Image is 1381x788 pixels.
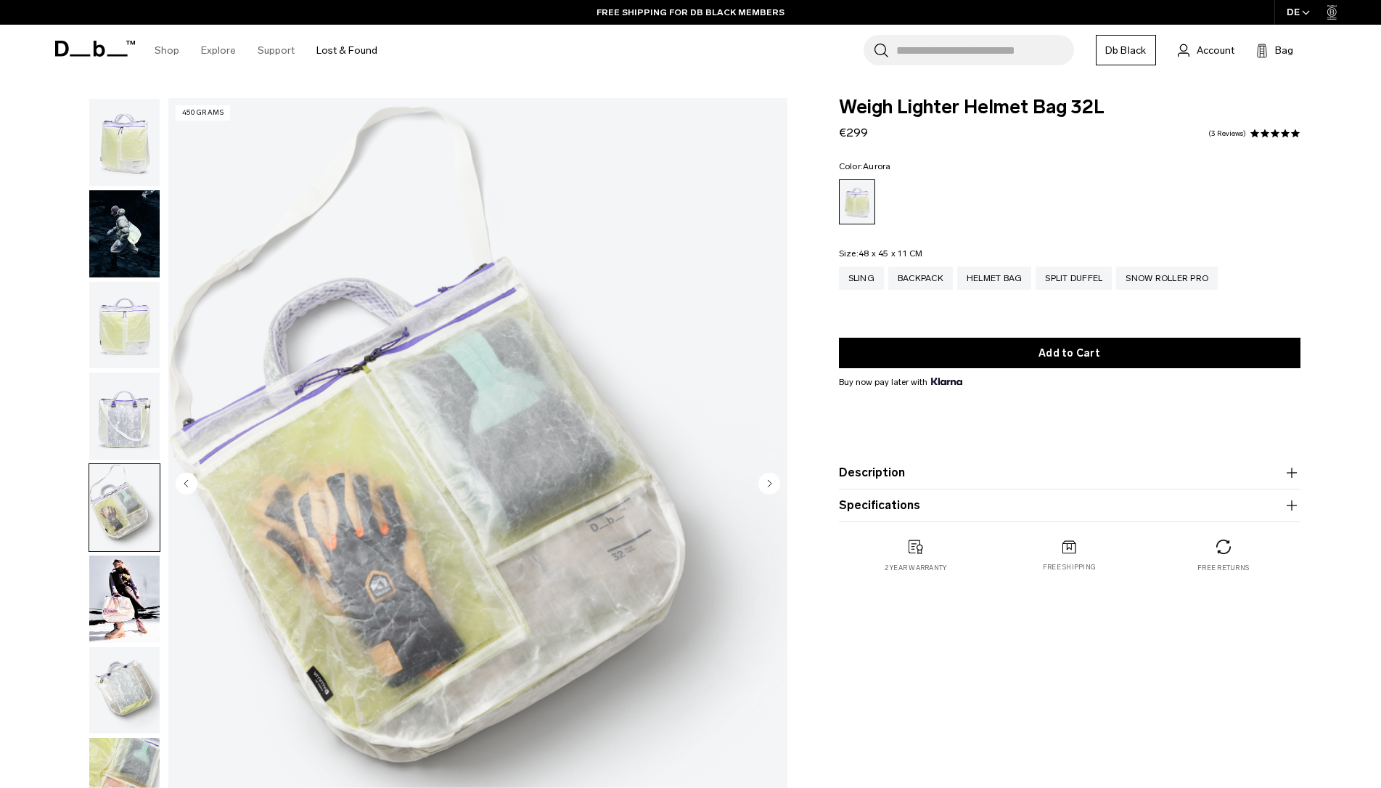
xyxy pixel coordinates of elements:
[1208,130,1246,137] a: 3 reviews
[89,372,160,460] button: Weigh_Lighter_Helmet_Bag_32L_3.png
[1197,563,1249,573] p: Free returns
[839,98,1300,117] span: Weigh Lighter Helmet Bag 32L
[316,25,377,76] a: Lost & Found
[863,161,891,171] span: Aurora
[89,282,160,369] img: Weigh_Lighter_Helmet_Bag_32L_2.png
[1197,43,1234,58] span: Account
[839,497,1300,514] button: Specifications
[144,25,388,76] nav: Main Navigation
[885,563,947,573] p: 2 year warranty
[89,98,160,187] button: Weigh_Lighter_Helmet_Bag_32L_1.png
[258,25,295,76] a: Support
[89,99,160,186] img: Weigh_Lighter_Helmet_Bag_32L_1.png
[155,25,179,76] a: Shop
[957,267,1032,290] a: Helmet Bag
[1256,41,1293,59] button: Bag
[839,375,962,389] span: Buy now pay later with
[839,249,923,258] legend: Size:
[1275,43,1293,58] span: Bag
[1096,35,1156,65] a: Db Black
[839,162,891,171] legend: Color:
[839,179,875,224] a: Aurora
[839,464,1300,482] button: Description
[89,556,160,643] img: Weigh Lighter Helmet Bag 32L Aurora
[89,373,160,460] img: Weigh_Lighter_Helmet_Bag_32L_3.png
[89,555,160,643] button: Weigh Lighter Helmet Bag 32L Aurora
[1036,267,1112,290] a: Split Duffel
[89,647,160,734] img: Weigh_Lighter_Helmet_Bag_32L_5.png
[89,464,160,551] img: Weigh_Lighter_Helmet_Bag_32L_4.png
[888,267,953,290] a: Backpack
[89,646,160,735] button: Weigh_Lighter_Helmet_Bag_32L_5.png
[839,267,884,290] a: Sling
[839,126,868,139] span: €299
[758,472,780,497] button: Next slide
[201,25,236,76] a: Explore
[89,463,160,552] button: Weigh_Lighter_Helmet_Bag_32L_4.png
[1043,562,1096,572] p: Free shipping
[89,190,160,277] img: Weigh_Lighter_Helmetbag_32L_Lifestyle.png
[839,338,1300,368] button: Add to Cart
[858,248,923,259] span: 48 x 45 x 11 CM
[89,190,160,278] button: Weigh_Lighter_Helmetbag_32L_Lifestyle.png
[597,6,784,19] a: FREE SHIPPING FOR DB BLACK MEMBERS
[176,472,197,497] button: Previous slide
[176,105,231,121] p: 450 grams
[1178,41,1234,59] a: Account
[1116,267,1218,290] a: Snow Roller Pro
[931,378,962,385] img: {"height" => 20, "alt" => "Klarna"}
[89,281,160,370] button: Weigh_Lighter_Helmet_Bag_32L_2.png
